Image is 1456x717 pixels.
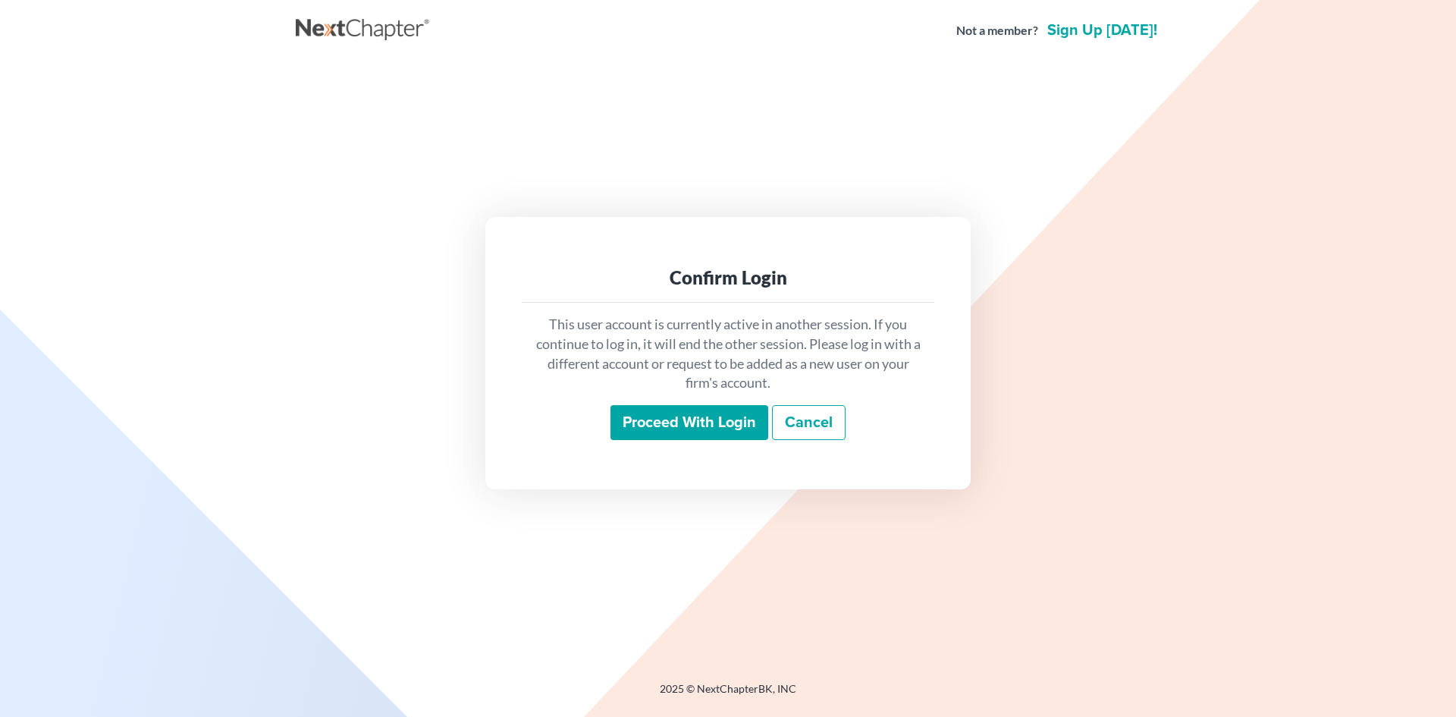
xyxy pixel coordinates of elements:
input: Proceed with login [610,405,768,440]
strong: Not a member? [956,22,1038,39]
div: 2025 © NextChapterBK, INC [296,681,1160,709]
a: Cancel [772,405,846,440]
p: This user account is currently active in another session. If you continue to log in, it will end ... [534,315,922,393]
div: Confirm Login [534,266,922,290]
a: Sign up [DATE]! [1044,23,1160,38]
